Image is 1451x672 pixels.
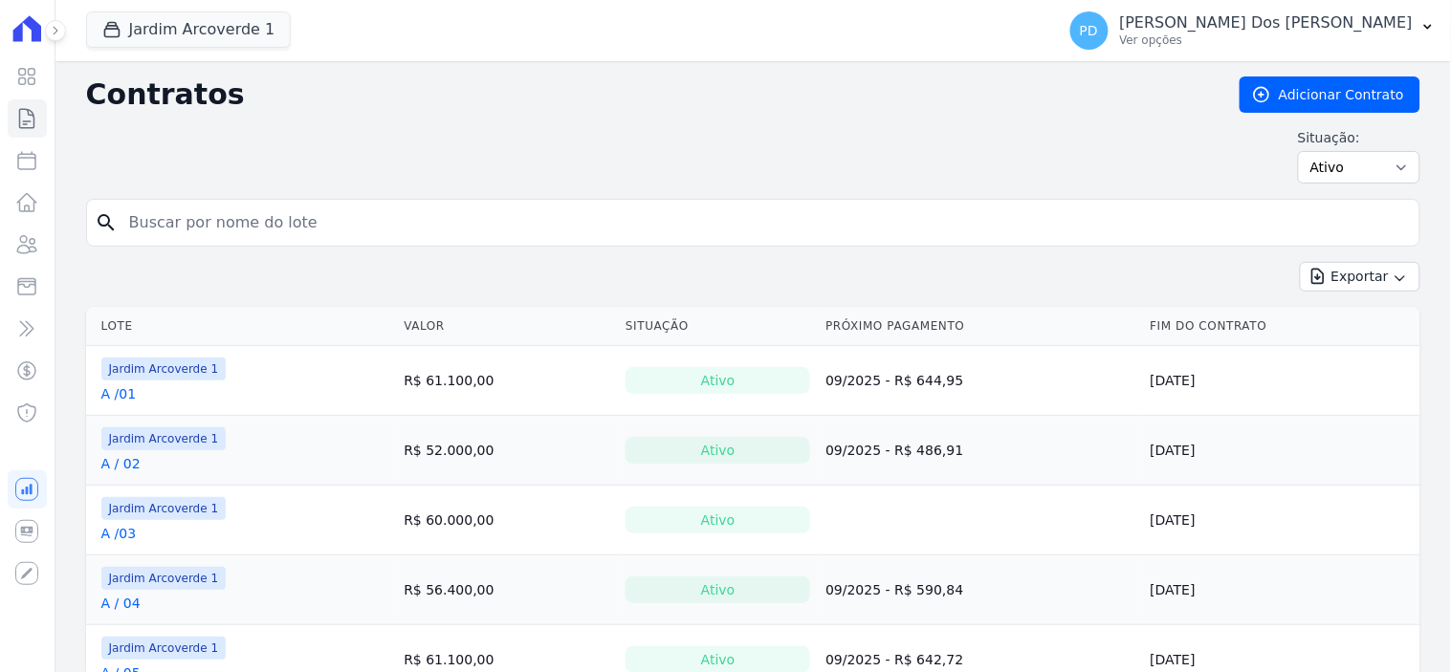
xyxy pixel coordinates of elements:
th: Fim do Contrato [1143,307,1420,346]
a: A /01 [101,384,137,403]
input: Buscar por nome do lote [118,204,1412,242]
span: PD [1080,24,1098,37]
th: Situação [618,307,818,346]
a: A / 02 [101,454,141,473]
td: [DATE] [1143,486,1420,555]
span: Jardim Arcoverde 1 [101,358,227,380]
td: R$ 52.000,00 [396,416,618,486]
span: Jardim Arcoverde 1 [101,427,227,450]
td: [DATE] [1143,416,1420,486]
a: A / 04 [101,594,141,613]
div: Ativo [626,507,810,533]
td: [DATE] [1143,555,1420,625]
button: Exportar [1300,262,1420,292]
td: [DATE] [1143,346,1420,416]
div: Ativo [626,367,810,394]
i: search [95,211,118,234]
a: 09/2025 - R$ 590,84 [825,582,963,597]
div: Ativo [626,437,810,464]
button: Jardim Arcoverde 1 [86,11,292,48]
a: 09/2025 - R$ 644,95 [825,373,963,388]
td: R$ 56.400,00 [396,555,618,625]
label: Situação: [1298,128,1420,147]
span: Jardim Arcoverde 1 [101,567,227,590]
p: Ver opções [1120,33,1413,48]
button: PD [PERSON_NAME] Dos [PERSON_NAME] Ver opções [1055,4,1451,57]
span: Jardim Arcoverde 1 [101,637,227,660]
a: 09/2025 - R$ 642,72 [825,652,963,667]
h2: Contratos [86,77,1209,112]
th: Próximo Pagamento [818,307,1142,346]
div: Ativo [626,576,810,603]
td: R$ 61.100,00 [396,346,618,416]
th: Valor [396,307,618,346]
th: Lote [86,307,397,346]
a: A /03 [101,524,137,543]
a: 09/2025 - R$ 486,91 [825,443,963,458]
span: Jardim Arcoverde 1 [101,497,227,520]
p: [PERSON_NAME] Dos [PERSON_NAME] [1120,13,1413,33]
td: R$ 60.000,00 [396,486,618,555]
a: Adicionar Contrato [1240,76,1420,113]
